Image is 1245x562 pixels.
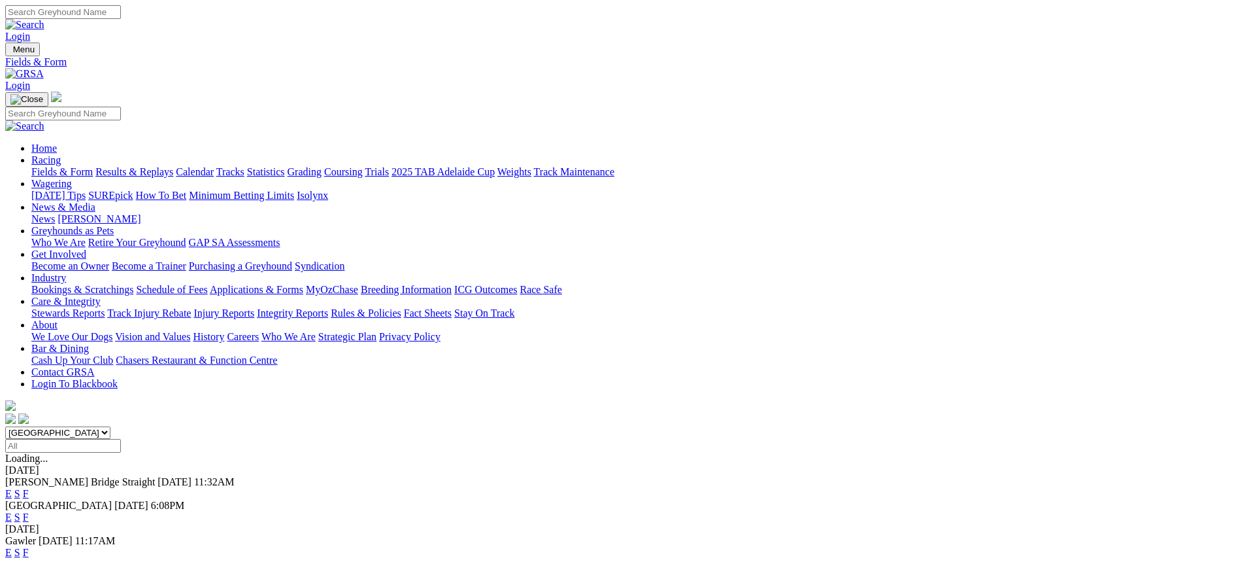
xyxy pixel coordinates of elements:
[5,19,44,31] img: Search
[31,331,1240,343] div: About
[5,43,40,56] button: Toggle navigation
[257,307,328,319] a: Integrity Reports
[31,355,113,366] a: Cash Up Your Club
[23,512,29,523] a: F
[5,547,12,558] a: E
[31,237,86,248] a: Who We Are
[5,92,48,107] button: Toggle navigation
[31,307,1240,319] div: Care & Integrity
[5,453,48,464] span: Loading...
[10,94,43,105] img: Close
[193,331,224,342] a: History
[14,512,20,523] a: S
[324,166,363,177] a: Coursing
[261,331,316,342] a: Who We Are
[404,307,452,319] a: Fact Sheets
[5,400,16,411] img: logo-grsa-white.png
[5,5,121,19] input: Search
[31,190,1240,202] div: Wagering
[210,284,303,295] a: Applications & Forms
[379,331,440,342] a: Privacy Policy
[227,331,259,342] a: Careers
[31,284,1240,296] div: Industry
[247,166,285,177] a: Statistics
[193,307,254,319] a: Injury Reports
[189,260,292,272] a: Purchasing a Greyhound
[331,307,401,319] a: Rules & Policies
[454,307,514,319] a: Stay On Track
[5,523,1240,535] div: [DATE]
[136,190,187,201] a: How To Bet
[454,284,517,295] a: ICG Outcomes
[5,535,36,546] span: Gawler
[534,166,614,177] a: Track Maintenance
[31,190,86,201] a: [DATE] Tips
[31,319,58,330] a: About
[31,154,61,166] a: Racing
[31,260,1240,272] div: Get Involved
[318,331,376,342] a: Strategic Plan
[5,120,44,132] img: Search
[116,355,277,366] a: Chasers Restaurant & Function Centre
[5,68,44,80] img: GRSA
[23,488,29,499] a: F
[306,284,358,295] a: MyOzChase
[23,547,29,558] a: F
[31,237,1240,249] div: Greyhounds as Pets
[31,343,89,354] a: Bar & Dining
[31,225,114,236] a: Greyhounds as Pets
[31,213,55,224] a: News
[5,512,12,523] a: E
[31,272,66,283] a: Industry
[391,166,495,177] a: 2025 TAB Adelaide Cup
[151,500,185,511] span: 6:08PM
[31,260,109,272] a: Become an Owner
[5,107,121,120] input: Search
[14,547,20,558] a: S
[5,500,112,511] span: [GEOGRAPHIC_DATA]
[31,307,105,319] a: Stewards Reports
[31,166,93,177] a: Fields & Form
[88,190,133,201] a: SUREpick
[31,331,112,342] a: We Love Our Dogs
[5,80,30,91] a: Login
[176,166,214,177] a: Calendar
[5,31,30,42] a: Login
[39,535,73,546] span: [DATE]
[58,213,141,224] a: [PERSON_NAME]
[31,166,1240,178] div: Racing
[295,260,344,272] a: Syndication
[5,465,1240,476] div: [DATE]
[114,500,148,511] span: [DATE]
[136,284,207,295] a: Schedule of Fees
[297,190,328,201] a: Isolynx
[194,476,235,487] span: 11:32AM
[158,476,191,487] span: [DATE]
[361,284,452,295] a: Breeding Information
[31,249,86,260] a: Get Involved
[51,92,61,102] img: logo-grsa-white.png
[14,488,20,499] a: S
[115,331,190,342] a: Vision and Values
[189,237,280,248] a: GAP SA Assessments
[13,44,35,54] span: Menu
[365,166,389,177] a: Trials
[31,296,101,307] a: Care & Integrity
[31,202,95,213] a: News & Media
[31,178,72,189] a: Wagering
[75,535,116,546] span: 11:17AM
[5,476,155,487] span: [PERSON_NAME] Bridge Straight
[189,190,294,201] a: Minimum Betting Limits
[31,213,1240,225] div: News & Media
[31,378,118,389] a: Login To Blackbook
[88,237,186,248] a: Retire Your Greyhound
[497,166,531,177] a: Weights
[107,307,191,319] a: Track Injury Rebate
[216,166,244,177] a: Tracks
[5,56,1240,68] a: Fields & Form
[5,439,121,453] input: Select date
[31,143,57,154] a: Home
[112,260,186,272] a: Become a Trainer
[31,366,94,378] a: Contact GRSA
